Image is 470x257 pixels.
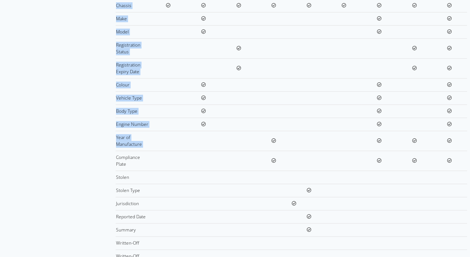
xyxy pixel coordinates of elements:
[116,38,151,58] td: Registration Status
[116,104,151,118] td: Body Type
[116,58,151,78] td: Registration Expiry Date
[116,184,151,197] td: Stolen Type
[116,12,151,25] td: Make
[116,25,151,38] td: Model
[116,151,151,171] td: Compliance Plate
[116,223,151,236] td: Summary
[116,78,151,91] td: Colour
[116,197,151,210] td: Jurisdiction
[116,131,151,151] td: Year of Manufacture
[116,236,151,249] td: Written-Off
[116,91,151,104] td: Vehicle Type
[116,171,151,184] td: Stolen
[116,210,151,223] td: Reported Date
[116,118,151,131] td: Engine Number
